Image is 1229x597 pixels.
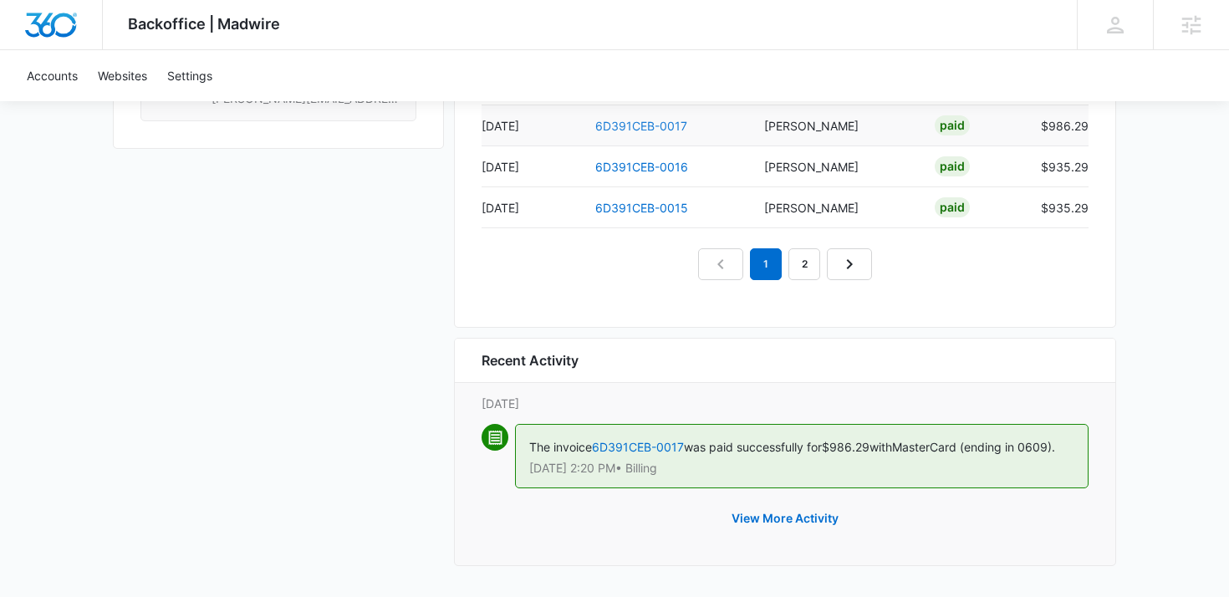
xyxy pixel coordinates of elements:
td: $935.29 [1022,187,1089,228]
button: View More Activity [715,498,855,538]
a: Settings [157,50,222,101]
a: 6D391CEB-0015 [595,201,688,215]
span: The invoice [529,440,592,454]
a: 6D391CEB-0017 [592,440,684,454]
span: Backoffice | Madwire [128,15,280,33]
span: $986.29 [822,440,869,454]
span: was paid successfully for [684,440,822,454]
td: [PERSON_NAME] [751,146,921,187]
p: [DATE] [482,395,1089,412]
div: Paid [935,156,970,176]
a: 6D391CEB-0017 [595,119,687,133]
a: Page 2 [788,248,820,280]
div: Paid [935,115,970,135]
a: Next Page [827,248,872,280]
a: Accounts [17,50,88,101]
a: 6D391CEB-0016 [595,160,688,174]
p: [DATE] 2:20 PM • Billing [529,462,1074,474]
span: MasterCard (ending in 0609). [892,440,1055,454]
nav: Pagination [698,248,872,280]
td: $986.29 [1022,105,1089,146]
span: with [869,440,892,454]
em: 1 [750,248,782,280]
td: [DATE] [482,146,582,187]
td: [DATE] [482,105,582,146]
td: $935.29 [1022,146,1089,187]
td: [PERSON_NAME] [751,187,921,228]
a: Websites [88,50,157,101]
div: Paid [935,197,970,217]
td: [PERSON_NAME] [751,105,921,146]
td: [DATE] [482,187,582,228]
h6: Recent Activity [482,350,579,370]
